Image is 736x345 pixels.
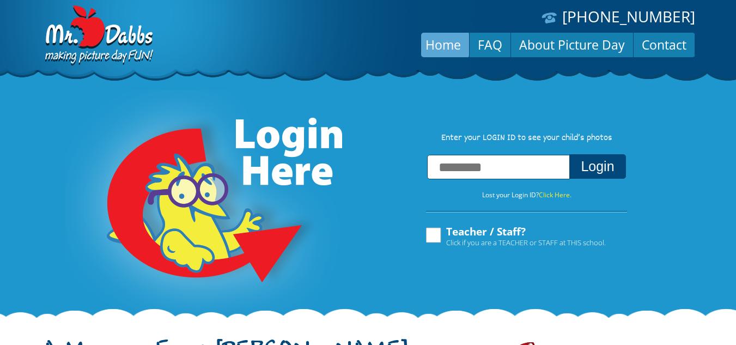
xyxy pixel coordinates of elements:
img: Dabbs Company [41,5,155,66]
a: Home [417,32,469,58]
p: Lost your Login ID? [415,189,638,201]
img: Login Here [65,90,344,319]
button: Login [569,154,625,179]
a: [PHONE_NUMBER] [562,6,695,27]
a: Click Here. [539,190,571,199]
a: FAQ [470,32,510,58]
a: Contact [634,32,695,58]
a: About Picture Day [511,32,633,58]
span: Click if you are a TEACHER or STAFF at THIS school. [446,237,606,248]
label: Teacher / Staff? [424,226,606,247]
p: Enter your LOGIN ID to see your child’s photos [415,132,638,144]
